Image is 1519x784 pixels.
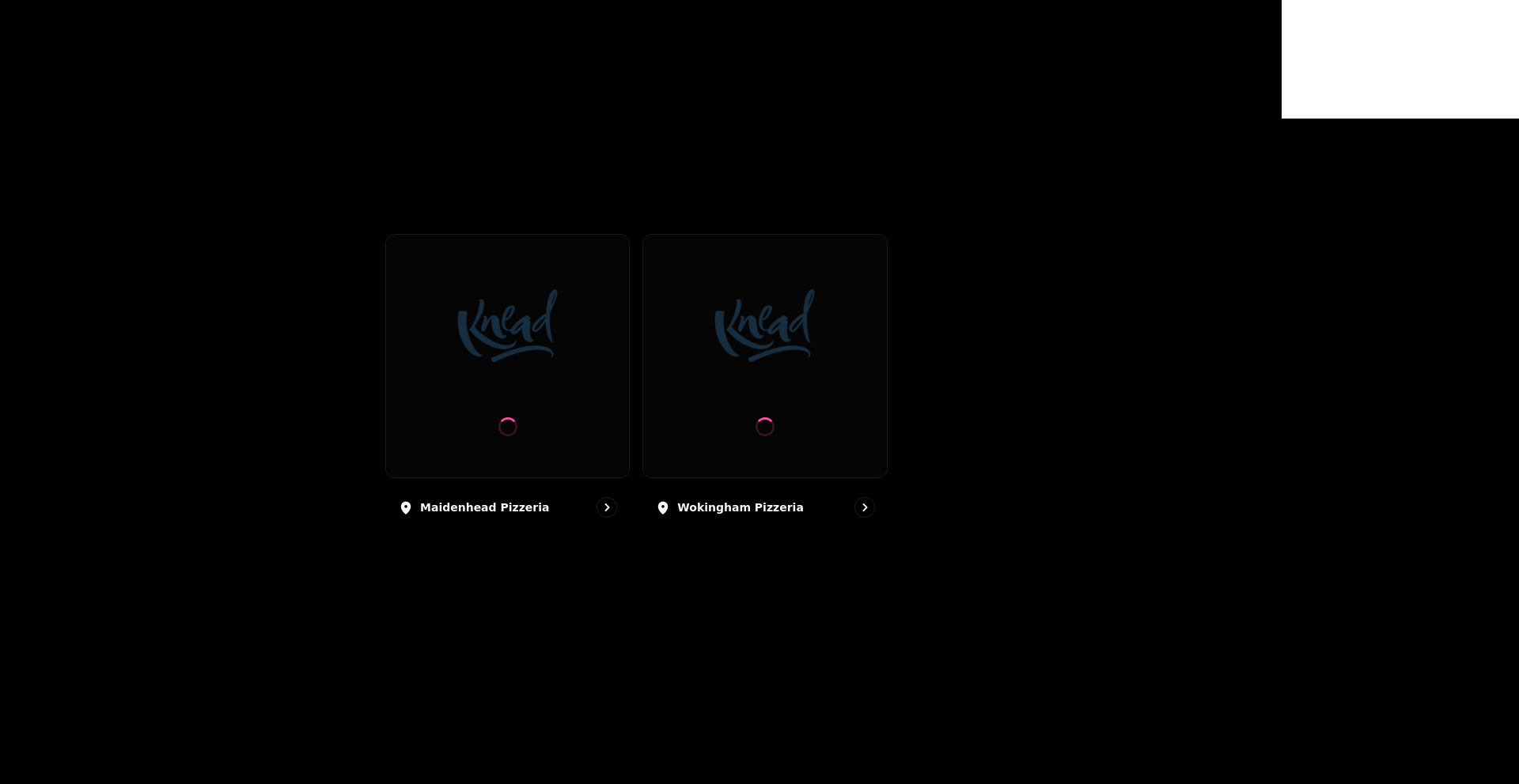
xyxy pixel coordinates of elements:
svg: go to [857,499,873,515]
a: Wokingham PizzeriaWokingham Pizzeria [642,234,887,530]
p: Maidenhead Pizzeria [420,499,549,515]
a: Maidenhead PizzeriaMaidenhead Pizzeria [385,234,630,530]
img: Wokingham Pizzeria [674,275,856,376]
p: Wokingham Pizzeria [677,499,804,515]
img: Maidenhead Pizzeria [416,275,598,376]
svg: go to [599,499,615,515]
